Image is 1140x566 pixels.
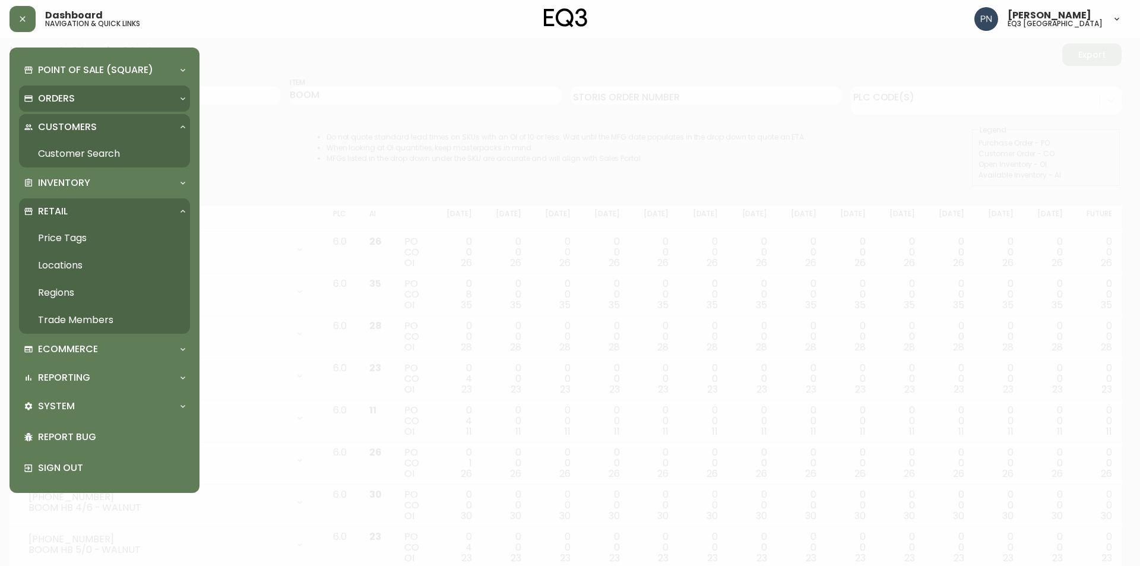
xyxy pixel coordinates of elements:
div: Orders [19,86,190,112]
p: Point of Sale (Square) [38,64,153,77]
p: Report Bug [38,431,185,444]
div: Report Bug [19,422,190,453]
div: Ecommerce [19,336,190,362]
a: Regions [19,279,190,306]
img: logo [544,8,588,27]
img: 496f1288aca128e282dab2021d4f4334 [974,7,998,31]
div: System [19,393,190,419]
span: [PERSON_NAME] [1008,11,1091,20]
a: Locations [19,252,190,279]
div: Retail [19,198,190,224]
p: Reporting [38,371,90,384]
p: Customers [38,121,97,134]
div: Inventory [19,170,190,196]
a: Trade Members [19,306,190,334]
p: Ecommerce [38,343,98,356]
p: Inventory [38,176,90,189]
h5: eq3 [GEOGRAPHIC_DATA] [1008,20,1103,27]
p: System [38,400,75,413]
div: Customers [19,114,190,140]
h5: navigation & quick links [45,20,140,27]
p: Orders [38,92,75,105]
p: Sign Out [38,461,185,475]
p: Retail [38,205,68,218]
a: Price Tags [19,224,190,252]
span: Dashboard [45,11,103,20]
div: Reporting [19,365,190,391]
a: Customer Search [19,140,190,167]
div: Sign Out [19,453,190,483]
div: Point of Sale (Square) [19,57,190,83]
